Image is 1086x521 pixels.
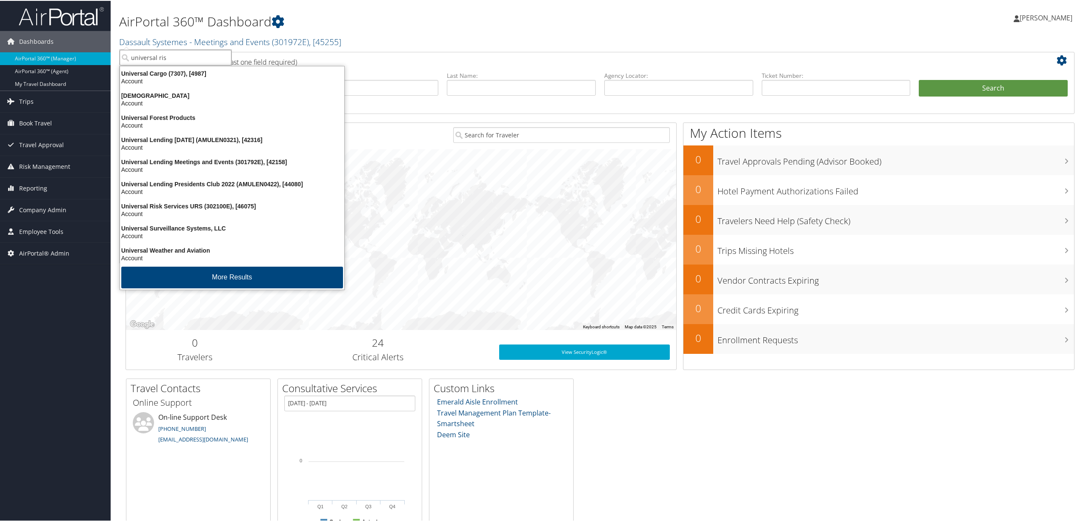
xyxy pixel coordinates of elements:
[919,79,1068,96] button: Search
[499,344,670,359] a: View SecurityLogic®
[158,424,206,432] a: [PHONE_NUMBER]
[115,69,349,77] div: Universal Cargo (7307), [4987]
[717,240,1074,256] h3: Trips Missing Hotels
[119,12,760,30] h1: AirPortal 360™ Dashboard
[717,299,1074,316] h3: Credit Cards Expiring
[120,49,231,65] input: Search Accounts
[19,220,63,242] span: Employee Tools
[216,57,297,66] span: (at least one field required)
[762,71,911,79] label: Ticket Number:
[717,180,1074,196] h3: Hotel Payment Authorizations Failed
[683,323,1074,353] a: 0Enrollment Requests
[683,123,1074,141] h1: My Action Items
[683,293,1074,323] a: 0Credit Cards Expiring
[158,435,248,442] a: [EMAIL_ADDRESS][DOMAIN_NAME]
[683,264,1074,293] a: 0Vendor Contracts Expiring
[717,151,1074,167] h3: Travel Approvals Pending (Advisor Booked)
[453,126,670,142] input: Search for Traveler
[683,270,713,285] h2: 0
[437,429,470,438] a: Deem Site
[683,174,1074,204] a: 0Hotel Payment Authorizations Failed
[115,99,349,106] div: Account
[683,145,1074,174] a: 0Travel Approvals Pending (Advisor Booked)
[133,396,264,408] h3: Online Support
[115,209,349,217] div: Account
[583,323,620,329] button: Keyboard shortcuts
[309,35,341,47] span: , [ 45255 ]
[115,143,349,151] div: Account
[683,151,713,166] h2: 0
[662,324,674,328] a: Terms (opens in new tab)
[132,335,257,349] h2: 0
[1014,4,1081,30] a: [PERSON_NAME]
[131,380,270,395] h2: Travel Contacts
[115,179,349,187] div: Universal Lending Presidents Club 2022 (AMULEN0422), [44080]
[115,121,349,128] div: Account
[115,202,349,209] div: Universal Risk Services URS (302100E), [46075]
[19,134,64,155] span: Travel Approval
[717,210,1074,226] h3: Travelers Need Help (Safety Check)
[270,350,486,362] h3: Critical Alerts
[447,71,596,79] label: Last Name:
[683,204,1074,234] a: 0Travelers Need Help (Safety Check)
[115,77,349,84] div: Account
[434,380,573,395] h2: Custom Links
[115,165,349,173] div: Account
[437,407,551,428] a: Travel Management Plan Template- Smartsheet
[317,503,324,508] text: Q1
[115,187,349,195] div: Account
[389,503,396,508] text: Q4
[115,224,349,231] div: Universal Surveillance Systems, LLC
[683,300,713,315] h2: 0
[604,71,753,79] label: Agency Locator:
[683,330,713,344] h2: 0
[19,199,66,220] span: Company Admin
[270,335,486,349] h2: 24
[683,181,713,196] h2: 0
[115,253,349,261] div: Account
[717,270,1074,286] h3: Vendor Contracts Expiring
[19,177,47,198] span: Reporting
[132,350,257,362] h3: Travelers
[365,503,372,508] text: Q3
[625,324,657,328] span: Map data ©2025
[19,155,70,177] span: Risk Management
[19,242,69,263] span: AirPortal® Admin
[128,318,156,329] img: Google
[119,35,341,47] a: Dassault Systemes - Meetings and Events
[132,53,989,67] h2: Airtinerary Lookup
[115,231,349,239] div: Account
[1020,12,1072,22] span: [PERSON_NAME]
[128,318,156,329] a: Open this area in Google Maps (opens a new window)
[300,457,302,462] tspan: 0
[115,113,349,121] div: Universal Forest Products
[129,411,268,446] li: On-line Support Desk
[683,234,1074,264] a: 0Trips Missing Hotels
[115,91,349,99] div: [DEMOGRAPHIC_DATA]
[19,30,54,51] span: Dashboards
[683,241,713,255] h2: 0
[115,157,349,165] div: Universal Lending Meetings and Events (301792E), [42158]
[19,112,52,133] span: Book Travel
[121,266,343,288] button: More Results
[115,135,349,143] div: Universal Lending [DATE] (AMULEN0321), [42316]
[282,380,422,395] h2: Consultative Services
[290,71,439,79] label: First Name:
[19,6,104,26] img: airportal-logo.png
[115,246,349,253] div: Universal Weather and Aviation
[683,211,713,225] h2: 0
[19,90,34,111] span: Trips
[272,35,309,47] span: ( 301972E )
[437,396,518,406] a: Emerald Aisle Enrollment
[341,503,348,508] text: Q2
[717,329,1074,345] h3: Enrollment Requests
